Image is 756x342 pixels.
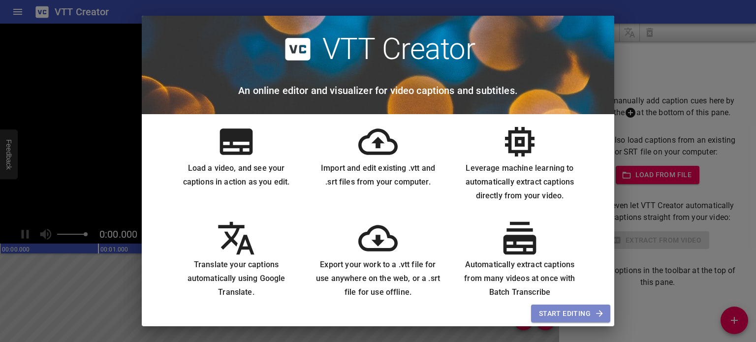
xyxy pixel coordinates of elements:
[173,161,299,189] h6: Load a video, and see your captions in action as you edit.
[315,161,441,189] h6: Import and edit existing .vtt and .srt files from your computer.
[457,161,583,203] h6: Leverage machine learning to automatically extract captions directly from your video.
[539,308,602,320] span: Start Editing
[457,258,583,299] h6: Automatically extract captions from many videos at once with Batch Transcribe
[531,305,610,323] button: Start Editing
[173,258,299,299] h6: Translate your captions automatically using Google Translate.
[238,83,518,98] h6: An online editor and visualizer for video captions and subtitles.
[315,258,441,299] h6: Export your work to a .vtt file for use anywhere on the web, or a .srt file for use offline.
[322,31,475,67] h2: VTT Creator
